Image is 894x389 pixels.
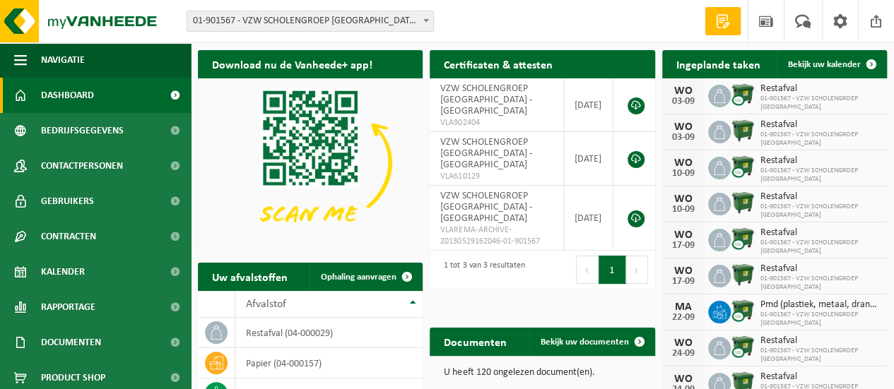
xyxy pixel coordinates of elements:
[444,368,640,378] p: U heeft 120 ongelezen document(en).
[760,95,880,112] span: 01-901567 - VZW SCHOLENGROEP [GEOGRAPHIC_DATA]
[440,117,552,128] span: VLA902404
[760,227,880,239] span: Restafval
[198,50,387,78] h2: Download nu de Vanheede+ app!
[599,256,626,284] button: 1
[198,263,302,290] h2: Uw afvalstoffen
[430,50,566,78] h2: Certificaten & attesten
[187,11,433,31] span: 01-901567 - VZW SCHOLENGROEP SINT-MICHIEL - BROEDERSCHOOL - 8800 ROESELARE, MANDELLAAN 170
[564,78,613,132] td: [DATE]
[235,318,423,348] td: restafval (04-000029)
[731,83,755,107] img: WB-1100-CU
[669,241,698,251] div: 17-09
[440,225,552,247] span: VLAREMA-ARCHIVE-20130529162046-01-901567
[788,60,861,69] span: Bekijk uw kalender
[41,184,94,219] span: Gebruikers
[760,239,880,256] span: 01-901567 - VZW SCHOLENGROEP [GEOGRAPHIC_DATA]
[576,256,599,284] button: Previous
[541,337,629,347] span: Bekijk uw documenten
[731,155,755,179] img: WB-1100-CU
[731,227,755,251] img: WB-1100-CU
[760,263,880,275] span: Restafval
[440,171,552,182] span: VLA610129
[41,289,95,325] span: Rapportage
[731,191,755,215] img: WB-1100-HPE-GN-01
[760,119,880,131] span: Restafval
[760,311,880,328] span: 01-901567 - VZW SCHOLENGROEP [GEOGRAPHIC_DATA]
[669,277,698,287] div: 17-09
[760,131,880,148] span: 01-901567 - VZW SCHOLENGROEP [GEOGRAPHIC_DATA]
[731,299,755,323] img: WB-1100-CU
[669,121,698,133] div: WO
[760,347,880,364] span: 01-901567 - VZW SCHOLENGROEP [GEOGRAPHIC_DATA]
[760,167,880,184] span: 01-901567 - VZW SCHOLENGROEP [GEOGRAPHIC_DATA]
[760,335,880,347] span: Restafval
[669,229,698,241] div: WO
[430,328,520,355] h2: Documenten
[669,301,698,313] div: MA
[440,137,531,170] span: VZW SCHOLENGROEP [GEOGRAPHIC_DATA] - [GEOGRAPHIC_DATA]
[198,78,423,247] img: Download de VHEPlus App
[235,348,423,378] td: papier (04-000157)
[626,256,648,284] button: Next
[564,132,613,186] td: [DATE]
[669,373,698,385] div: WO
[321,273,396,282] span: Ophaling aanvragen
[440,191,531,224] span: VZW SCHOLENGROEP [GEOGRAPHIC_DATA] - [GEOGRAPHIC_DATA]
[246,299,286,310] span: Afvalstof
[529,328,654,356] a: Bekijk uw documenten
[669,205,698,215] div: 10-09
[669,265,698,277] div: WO
[731,263,755,287] img: WB-1100-HPE-GN-01
[760,275,880,292] span: 01-901567 - VZW SCHOLENGROEP [GEOGRAPHIC_DATA]
[669,313,698,323] div: 22-09
[669,349,698,359] div: 24-09
[760,155,880,167] span: Restafval
[187,11,434,32] span: 01-901567 - VZW SCHOLENGROEP SINT-MICHIEL - BROEDERSCHOOL - 8800 ROESELARE, MANDELLAAN 170
[669,85,698,97] div: WO
[669,97,698,107] div: 03-09
[669,169,698,179] div: 10-09
[41,254,85,289] span: Kalender
[41,113,124,148] span: Bedrijfsgegevens
[41,42,85,78] span: Navigatie
[760,203,880,220] span: 01-901567 - VZW SCHOLENGROEP [GEOGRAPHIC_DATA]
[440,83,531,116] span: VZW SCHOLENGROEP [GEOGRAPHIC_DATA] - [GEOGRAPHIC_DATA]
[41,78,94,113] span: Dashboard
[41,325,101,360] span: Documenten
[310,263,421,291] a: Ophaling aanvragen
[777,50,886,78] a: Bekijk uw kalender
[669,157,698,169] div: WO
[731,119,755,143] img: WB-1100-HPE-GN-01
[41,148,123,184] span: Contactpersonen
[669,193,698,205] div: WO
[662,50,775,78] h2: Ingeplande taken
[669,337,698,349] div: WO
[731,335,755,359] img: WB-1100-CU
[669,133,698,143] div: 03-09
[760,83,880,95] span: Restafval
[41,219,96,254] span: Contracten
[437,254,524,285] div: 1 tot 3 van 3 resultaten
[760,371,880,383] span: Restafval
[760,299,880,311] span: Pmd (plastiek, metaal, drankkartons) (bedrijven)
[564,186,613,251] td: [DATE]
[760,191,880,203] span: Restafval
